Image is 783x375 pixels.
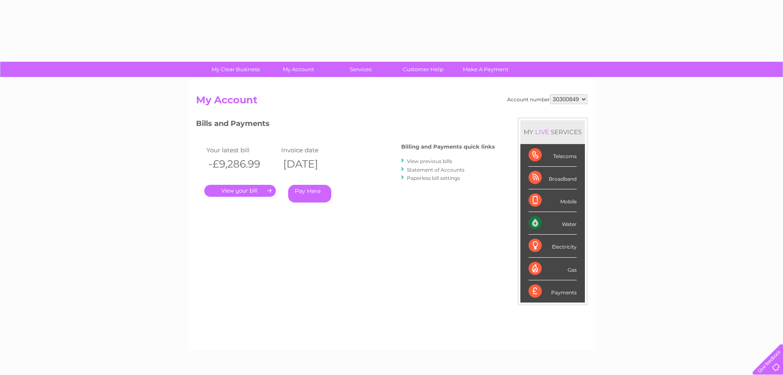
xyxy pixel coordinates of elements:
div: Broadband [529,167,577,189]
div: Payments [529,280,577,303]
h4: Billing and Payments quick links [401,144,495,150]
td: Invoice date [279,144,354,156]
div: Mobile [529,189,577,212]
a: . [204,185,276,197]
div: Water [529,212,577,235]
div: Telecoms [529,144,577,167]
h2: My Account [196,94,587,110]
div: Account number [507,94,587,104]
a: Services [327,62,395,77]
div: MY SERVICES [520,120,585,144]
a: Paperless bill settings [407,175,460,181]
a: My Account [264,62,332,77]
th: -£9,286.99 [204,156,279,172]
a: Customer Help [389,62,457,77]
a: View previous bills [407,158,452,164]
td: Your latest bill [204,144,279,156]
div: Electricity [529,235,577,257]
div: LIVE [534,128,551,136]
div: Gas [529,258,577,280]
a: Make A Payment [452,62,520,77]
a: My Clear Business [202,62,270,77]
th: [DATE] [279,156,354,172]
h3: Bills and Payments [196,118,495,132]
a: Statement of Accounts [407,167,464,173]
a: Pay Here [288,185,331,203]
